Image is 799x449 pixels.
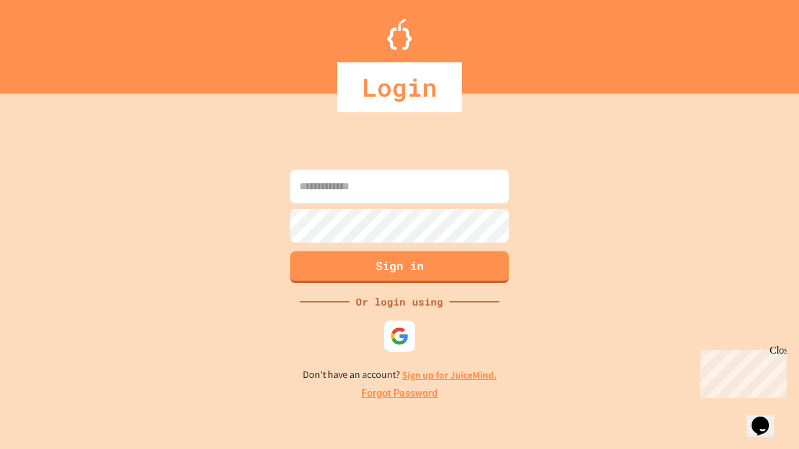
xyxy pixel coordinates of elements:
img: Logo.svg [387,19,412,50]
iframe: chat widget [695,345,787,398]
img: google-icon.svg [390,327,409,345]
div: Or login using [350,294,449,309]
iframe: chat widget [747,399,787,437]
a: Forgot Password [361,386,438,401]
button: Sign in [290,251,509,283]
div: Chat with us now!Close [5,5,86,79]
div: Login [337,62,462,112]
a: Sign up for JuiceMind. [402,369,497,382]
p: Don't have an account? [303,367,497,383]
